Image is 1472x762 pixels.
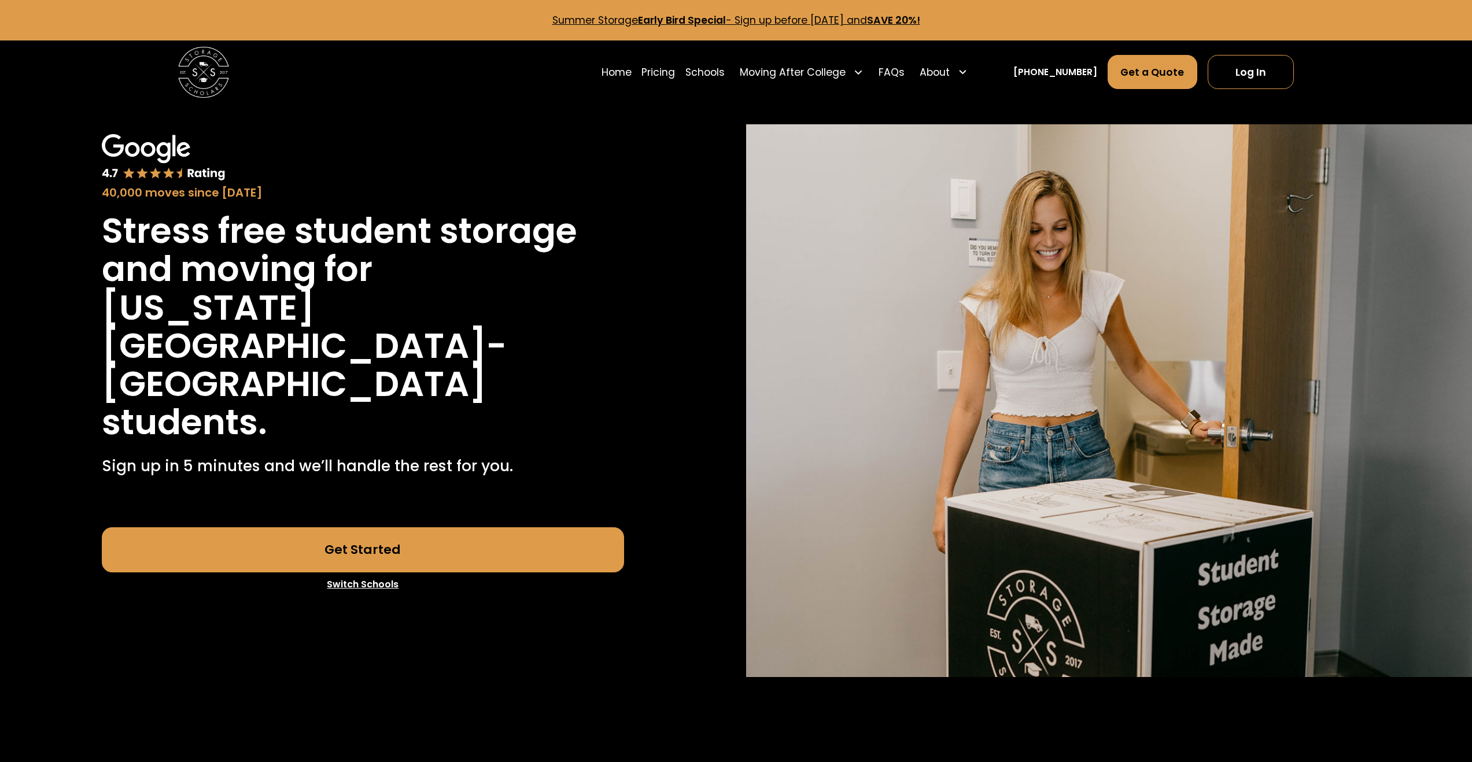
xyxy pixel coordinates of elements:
img: Storage Scholars main logo [178,47,229,98]
strong: Early Bird Special [638,13,726,27]
a: Get a Quote [1108,55,1198,89]
h1: [US_STATE][GEOGRAPHIC_DATA]-[GEOGRAPHIC_DATA] [102,288,625,404]
a: [PHONE_NUMBER] [1013,65,1097,79]
a: Summer StorageEarly Bird Special- Sign up before [DATE] andSAVE 20%! [552,13,920,27]
div: Moving After College [740,65,846,80]
a: Home [602,54,632,90]
div: 40,000 moves since [DATE] [102,184,625,202]
a: FAQs [879,54,905,90]
div: Moving After College [735,54,868,90]
p: Sign up in 5 minutes and we’ll handle the rest for you. [102,454,513,477]
a: Schools [685,54,725,90]
a: Switch Schools [102,572,625,597]
a: Get Started [102,527,625,573]
img: Google 4.7 star rating [102,134,226,182]
h1: students. [102,403,267,441]
strong: SAVE 20%! [867,13,920,27]
h1: Stress free student storage and moving for [102,212,625,288]
div: About [915,54,973,90]
img: Storage Scholars will have everything waiting for you in your room when you arrive to campus. [746,124,1472,677]
a: Log In [1208,55,1294,89]
div: About [920,65,950,80]
a: Pricing [641,54,675,90]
